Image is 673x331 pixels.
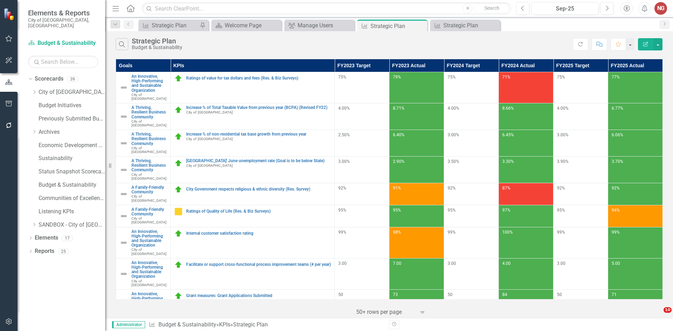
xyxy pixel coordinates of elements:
a: A Family-Friendly Community [131,185,167,194]
span: 7.00 [393,261,401,266]
a: Budget & Sustainability [39,181,105,189]
span: 4.00% [448,106,459,111]
td: Double-Click to Edit Right Click for Context Menu [116,205,171,227]
span: 92% [448,186,456,191]
span: Elements & Reports [28,9,98,17]
td: Double-Click to Edit Right Click for Context Menu [116,72,171,103]
span: 6.40% [393,132,405,137]
div: 17 [62,235,73,241]
span: 75% [557,75,565,80]
span: 95% [448,208,456,213]
span: 98% [393,230,401,235]
td: Double-Click to Edit Right Click for Context Menu [171,130,335,157]
span: 8.66% [502,106,514,111]
span: 99% [338,230,346,235]
span: City of [GEOGRAPHIC_DATA] [131,216,166,224]
span: City of [GEOGRAPHIC_DATA] [186,164,233,167]
span: 3.00% [557,132,569,137]
td: Double-Click to Edit Right Click for Context Menu [171,289,335,320]
td: Double-Click to Edit Right Click for Context Menu [116,289,171,320]
img: On Target [174,229,183,238]
div: Strategic Plan [152,21,198,30]
td: Double-Click to Edit Right Click for Context Menu [171,183,335,205]
a: Internal customer satisfaction rating [186,231,331,236]
a: [GEOGRAPHIC_DATA]' June unemployment rate (Goal is to be below State) [186,159,331,163]
img: Caution [174,207,183,216]
a: Elements [35,234,58,242]
a: SANDBOX - City of [GEOGRAPHIC_DATA] [39,221,105,229]
a: Ratings of value for tax dollars and fees (Res. & Biz Surveys) [186,76,331,81]
input: Search Below... [28,56,98,68]
span: 6.45% [502,132,514,137]
img: On Target [174,292,183,300]
td: Double-Click to Edit Right Click for Context Menu [116,183,171,205]
span: 95% [557,208,565,213]
a: A Family-Friendly Community [131,207,167,216]
div: Budget & Sustainability [132,45,182,50]
td: Double-Click to Edit Right Click for Context Menu [171,157,335,183]
span: City of [GEOGRAPHIC_DATA] [131,173,166,180]
img: On Target [174,132,183,141]
a: Welcome Page [213,21,280,30]
button: Search [474,4,509,13]
span: 71% [502,75,510,80]
img: On Target [174,185,183,194]
a: Ratings of Quality of Life (Res. & Biz Surveys) [186,209,331,214]
td: Double-Click to Edit Right Click for Context Menu [171,205,335,227]
td: Double-Click to Edit Right Click for Context Menu [116,130,171,157]
span: 92% [557,186,565,191]
small: City of [GEOGRAPHIC_DATA], [GEOGRAPHIC_DATA] [28,17,98,29]
span: 77% [612,75,620,80]
a: Increase % of Total Taxable Value from previous year (BCPA) (Revised FY22) [186,105,331,110]
span: City of [GEOGRAPHIC_DATA] [131,194,166,202]
a: An Innovative, High-Performing and Sustainable Organization [131,229,167,248]
td: Double-Click to Edit Right Click for Context Menu [171,103,335,130]
td: Double-Click to Edit Right Click for Context Menu [116,227,171,258]
a: Listening KPIs [39,208,105,216]
span: Search [484,5,499,11]
a: Economic Development Office [39,142,105,150]
a: Status Snapshot Scorecard [39,168,105,176]
a: Budget & Sustainability [158,321,216,328]
img: Not Defined [120,239,128,247]
a: Manage Users [286,21,353,30]
img: Not Defined [120,190,128,198]
span: 99% [612,230,620,235]
div: Strategic Plan [371,22,426,30]
div: Manage Users [298,21,353,30]
span: 6.77% [612,106,623,111]
div: Welcome Page [225,21,280,30]
img: Not Defined [120,139,128,147]
span: City of [GEOGRAPHIC_DATA] [131,119,166,127]
a: An Innovative, High-Performing and Sustainable Organization [131,261,167,279]
a: City of [GEOGRAPHIC_DATA] [39,88,105,96]
span: 73 [393,292,398,297]
span: 3.70% [612,159,623,164]
img: On Target [174,74,183,83]
img: On Target [174,159,183,167]
iframe: Intercom live chat [649,307,666,324]
img: Not Defined [120,270,128,278]
img: Not Defined [120,83,128,92]
a: An Innovative, High-Performing and Sustainable Organization [131,292,167,310]
button: NG [654,2,667,15]
div: 25 [58,248,69,254]
a: Sustainability [39,154,105,163]
td: Double-Click to Edit Right Click for Context Menu [116,157,171,183]
td: Double-Click to Edit Right Click for Context Menu [116,258,171,289]
td: Double-Click to Edit Right Click for Context Menu [116,103,171,130]
span: 100% [502,230,513,235]
span: City of [GEOGRAPHIC_DATA] [131,279,166,287]
img: Not Defined [120,112,128,121]
span: 87% [502,186,510,191]
a: A Thriving, Resilient Business Community [131,105,167,119]
span: 4.00 [502,261,511,266]
a: A Thriving, Resilient Business Community [131,159,167,173]
div: 39 [67,76,78,82]
span: 3.50% [448,159,459,164]
img: Not Defined [120,212,128,220]
span: 2.90% [393,159,405,164]
span: 6.06% [612,132,623,137]
span: 75% [448,75,456,80]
